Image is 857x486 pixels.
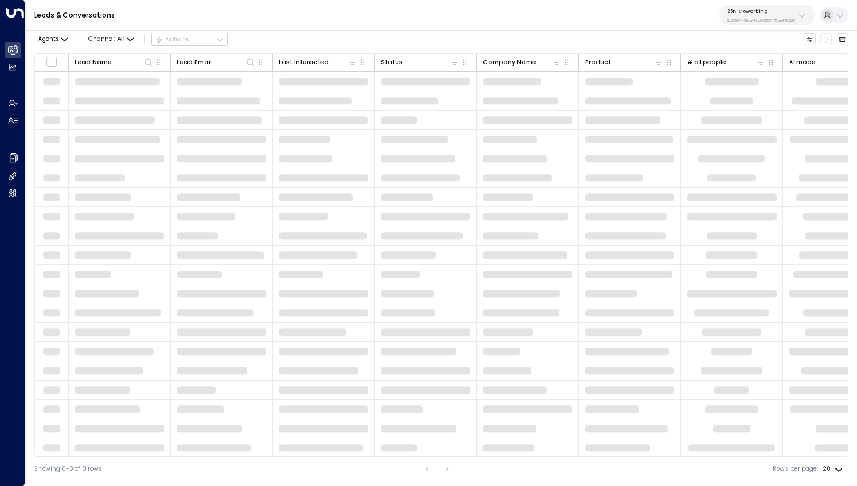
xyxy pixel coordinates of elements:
label: Rows per page: [773,464,818,474]
div: Showing 0-0 of 0 rows [34,464,102,474]
nav: pagination navigation [420,462,455,476]
div: Company Name [483,57,536,67]
span: All [117,36,125,43]
div: Actions [155,36,190,44]
button: Channel:All [85,33,137,45]
div: Last Interacted [279,57,329,67]
div: Status [381,57,460,67]
div: Lead Name [75,57,154,67]
p: 25N Coworking [727,8,795,15]
div: Lead Email [177,57,212,67]
div: Button group with a nested menu [151,33,228,47]
a: Leads & Conversations [34,10,115,20]
div: AI mode [789,57,816,67]
div: Status [381,57,402,67]
div: # of people [687,57,726,67]
div: Product [585,57,611,67]
div: Last Interacted [279,57,358,67]
button: Customize [804,33,816,46]
div: Lead Email [177,57,256,67]
div: 20 [822,462,845,476]
div: Company Name [483,57,562,67]
span: Channel: [85,33,137,45]
span: Refresh [820,33,833,46]
div: Product [585,57,664,67]
div: # of people [687,57,766,67]
button: Actions [151,33,228,47]
button: 25N Coworking3b9800f4-81ca-4ec0-8758-72fbe4763f36 [719,5,815,25]
p: 3b9800f4-81ca-4ec0-8758-72fbe4763f36 [727,18,795,23]
button: Agents [34,33,71,45]
div: Lead Name [75,57,112,67]
button: Archived Leads [837,33,849,46]
span: Agents [38,36,59,43]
